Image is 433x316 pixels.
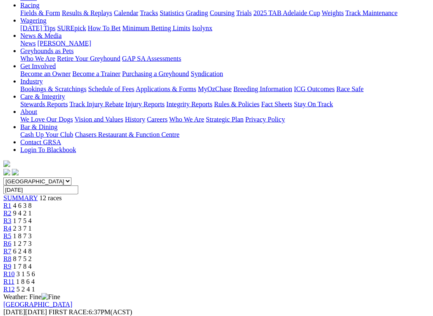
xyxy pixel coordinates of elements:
span: 2 3 7 1 [13,225,32,232]
a: Track Maintenance [345,9,397,16]
a: [PERSON_NAME] [37,40,91,47]
a: Contact GRSA [20,139,61,146]
a: Grading [186,9,208,16]
div: Get Involved [20,70,430,78]
a: SUREpick [57,25,86,32]
img: twitter.svg [12,169,19,176]
a: Industry [20,78,43,85]
span: 1 8 7 3 [13,232,32,240]
div: Bar & Dining [20,131,430,139]
input: Select date [3,185,78,194]
span: 12 races [39,194,62,202]
a: R10 [3,270,15,278]
img: logo-grsa-white.png [3,161,10,167]
div: About [20,116,430,123]
a: Fact Sheets [261,101,292,108]
span: [DATE] [3,308,47,316]
span: R8 [3,255,11,262]
div: Industry [20,85,430,93]
a: Race Safe [336,85,363,93]
a: Strategic Plan [206,116,244,123]
a: History [125,116,145,123]
div: Wagering [20,25,430,32]
a: [DATE] Tips [20,25,55,32]
a: Minimum Betting Limits [122,25,190,32]
a: Statistics [160,9,184,16]
a: R11 [3,278,14,285]
a: Who We Are [20,55,55,62]
a: Rules & Policies [214,101,260,108]
a: Schedule of Fees [88,85,134,93]
a: R9 [3,263,11,270]
span: 8 7 5 2 [13,255,32,262]
a: Care & Integrity [20,93,65,100]
a: News & Media [20,32,62,39]
a: News [20,40,36,47]
span: 1 7 8 4 [13,263,32,270]
a: Stay On Track [294,101,333,108]
a: Trials [236,9,252,16]
a: Vision and Values [74,116,123,123]
a: Chasers Restaurant & Function Centre [75,131,179,138]
a: R1 [3,202,11,209]
a: R6 [3,240,11,247]
a: Breeding Information [233,85,292,93]
a: Isolynx [192,25,212,32]
a: R12 [3,286,15,293]
a: Fields & Form [20,9,60,16]
a: Coursing [210,9,235,16]
a: Who We Are [169,116,204,123]
span: 6 2 4 8 [13,248,32,255]
span: FIRST RACE: [49,308,88,316]
a: R5 [3,232,11,240]
a: [GEOGRAPHIC_DATA] [3,301,72,308]
a: We Love Our Dogs [20,116,73,123]
a: MyOzChase [198,85,232,93]
a: Login To Blackbook [20,146,76,153]
img: Fine [41,293,60,301]
a: Results & Replays [62,9,112,16]
a: 2025 TAB Adelaide Cup [253,9,320,16]
a: Injury Reports [125,101,164,108]
a: GAP SA Assessments [122,55,181,62]
a: Become a Trainer [72,70,121,77]
a: About [20,108,37,115]
img: facebook.svg [3,169,10,176]
a: Retire Your Greyhound [57,55,121,62]
a: Bar & Dining [20,123,58,131]
a: R7 [3,248,11,255]
a: Applications & Forms [136,85,196,93]
a: Bookings & Scratchings [20,85,86,93]
a: Syndication [191,70,223,77]
a: Greyhounds as Pets [20,47,74,54]
a: Cash Up Your Club [20,131,73,138]
div: Greyhounds as Pets [20,55,430,63]
a: ICG Outcomes [294,85,334,93]
span: 3 1 5 6 [16,270,35,278]
a: Get Involved [20,63,56,70]
a: Tracks [140,9,158,16]
a: R3 [3,217,11,224]
a: Purchasing a Greyhound [122,70,189,77]
span: [DATE] [3,308,25,316]
div: Racing [20,9,430,17]
a: SUMMARY [3,194,38,202]
span: 1 8 6 4 [16,278,35,285]
a: Become an Owner [20,70,71,77]
a: R2 [3,210,11,217]
a: How To Bet [88,25,121,32]
span: 1 2 7 3 [13,240,32,247]
span: 1 7 5 4 [13,217,32,224]
span: Weather: Fine [3,293,60,300]
a: Integrity Reports [166,101,212,108]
